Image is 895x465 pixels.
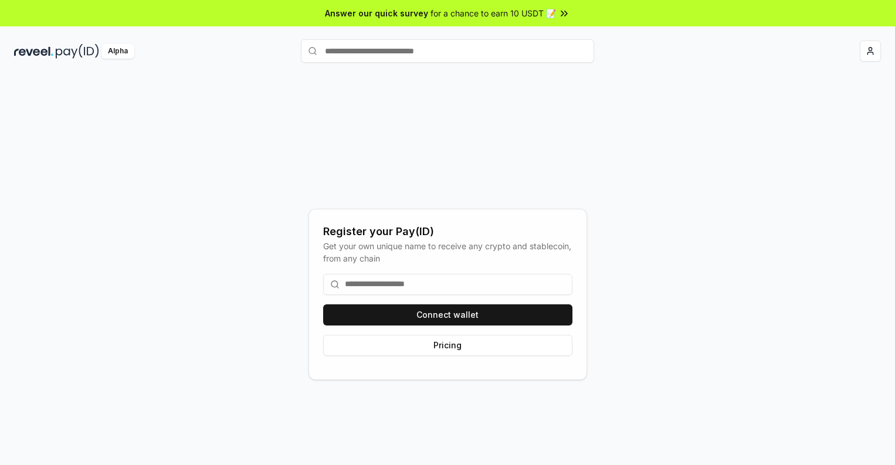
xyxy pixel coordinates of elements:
div: Get your own unique name to receive any crypto and stablecoin, from any chain [323,240,572,264]
img: reveel_dark [14,44,53,59]
img: pay_id [56,44,99,59]
div: Register your Pay(ID) [323,223,572,240]
button: Connect wallet [323,304,572,325]
span: Answer our quick survey [325,7,428,19]
span: for a chance to earn 10 USDT 📝 [430,7,556,19]
button: Pricing [323,335,572,356]
div: Alpha [101,44,134,59]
